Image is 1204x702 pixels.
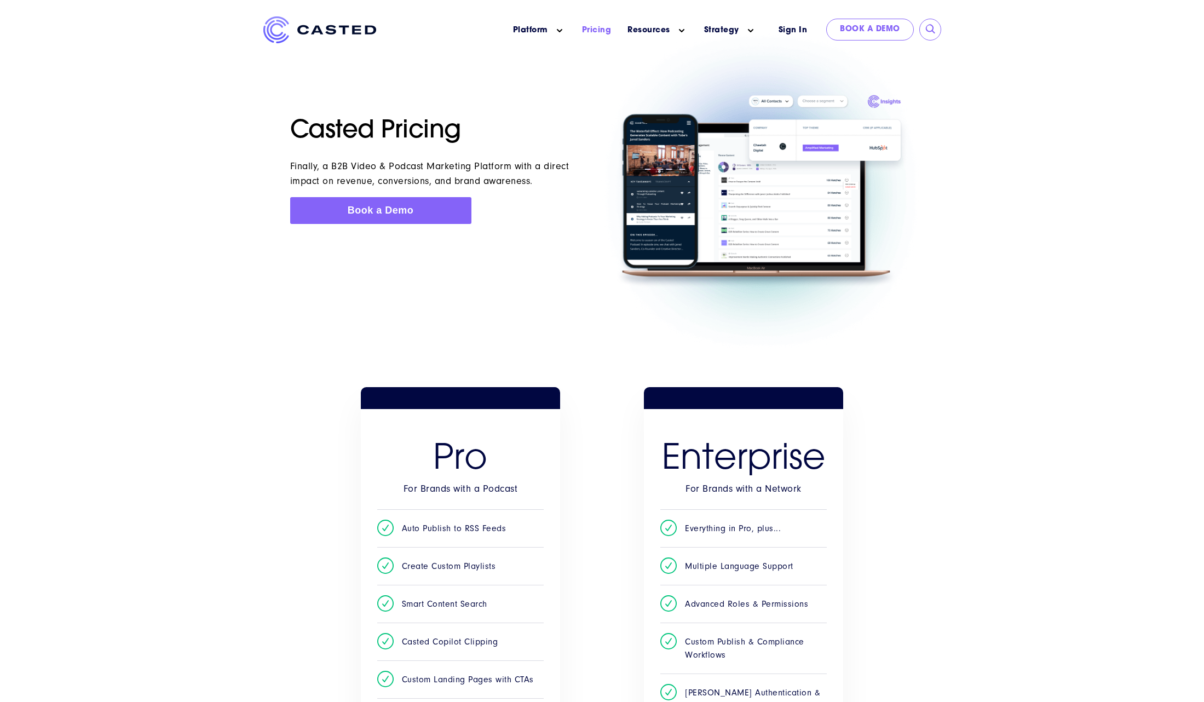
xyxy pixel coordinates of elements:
li: Advanced Roles & Permissions [660,585,827,623]
img: prod_chot [609,90,914,293]
a: Sign In [765,19,821,42]
h2: Enterprise [660,439,827,481]
li: Multiple Language Support [660,547,827,585]
a: Book a Demo [826,19,914,41]
li: Casted Copilot Clipping [377,623,544,660]
div: Finally, a B2B Video & Podcast Marketing Platform with a direct impact on revenue, conversions, a... [290,159,571,188]
li: Create Custom Playlists [377,547,544,585]
li: Custom Publish & Compliance Workflows [660,623,827,674]
nav: Main menu [393,16,765,44]
a: Resources [627,25,670,36]
li: Custom Landing Pages with CTAs [377,660,544,698]
div: For Brands with a Network [660,481,827,496]
div: For Brands with a Podcast [377,481,544,496]
a: Book a Demo [290,197,471,224]
img: Casted_Logo_Horizontal_FullColor_PUR_BLUE [263,16,376,43]
li: Auto Publish to RSS Feeds [377,509,544,547]
a: Strategy [704,25,739,36]
a: Platform [513,25,548,36]
a: Pricing [582,25,612,36]
h1: Casted Pricing [290,117,596,146]
input: Submit [925,24,936,35]
h3: Pro [377,439,544,481]
li: Smart Content Search [377,585,544,623]
li: Everything in Pro, plus... [660,509,827,547]
span: Book a Demo [348,205,414,216]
